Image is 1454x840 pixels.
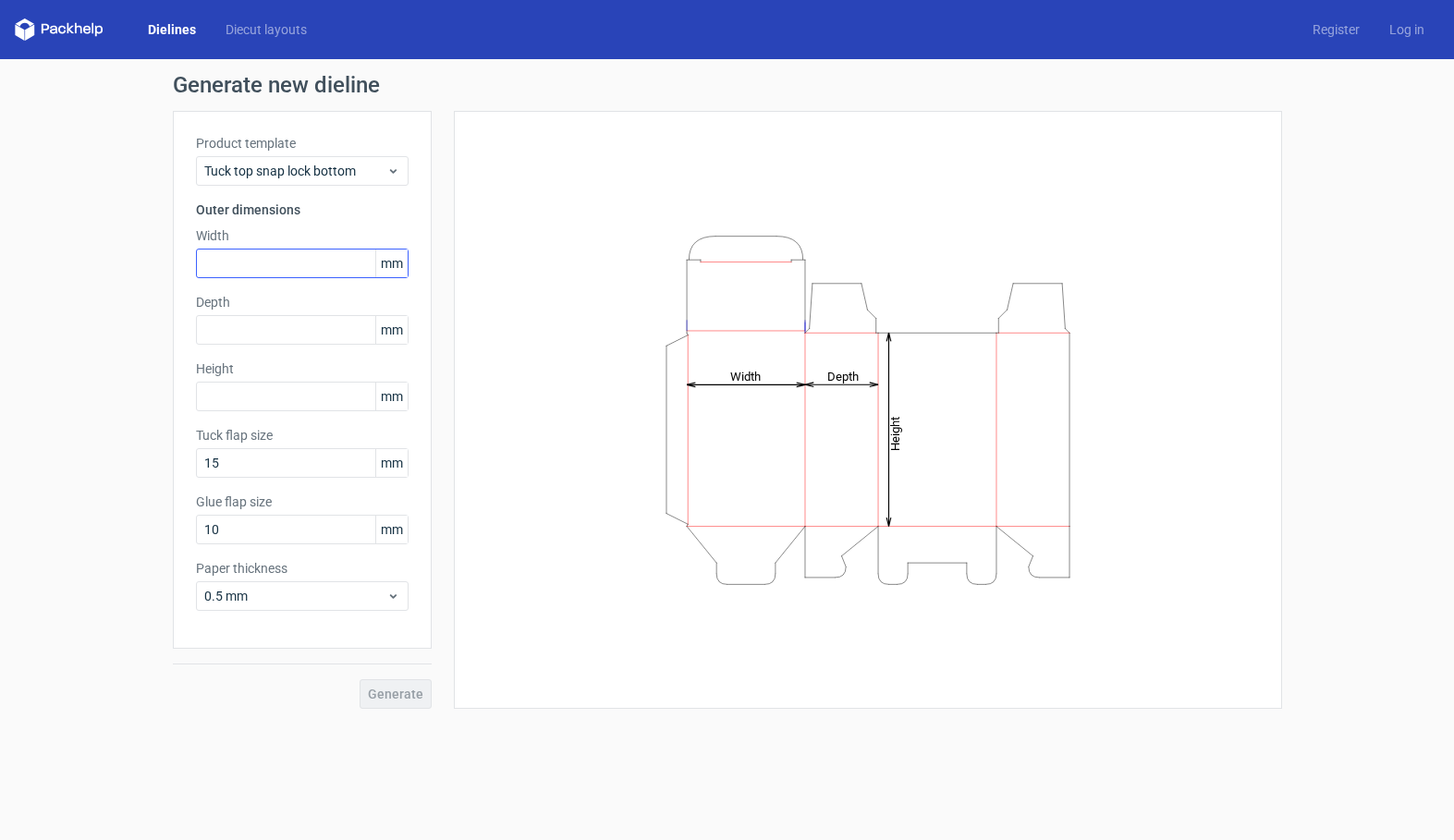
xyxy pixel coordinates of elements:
a: Log in [1375,20,1439,39]
span: Tuck top snap lock bottom [204,162,386,180]
tspan: Depth [827,369,859,383]
label: Glue flap size [196,493,409,511]
label: Depth [196,293,409,311]
tspan: Width [729,369,760,383]
label: Tuck flap size [196,426,409,444]
span: mm [375,250,408,277]
label: Height [196,359,409,378]
label: Width [196,226,409,245]
a: Dielines [133,20,211,39]
a: Diecut layouts [211,20,322,39]
span: mm [375,316,408,344]
label: Paper thickness [196,559,409,578]
span: mm [375,449,408,477]
span: mm [375,516,408,543]
span: mm [375,383,408,410]
tspan: Height [888,416,902,450]
h3: Outer dimensions [196,201,409,219]
a: Register [1298,20,1375,39]
label: Product template [196,134,409,152]
span: 0.5 mm [204,587,386,605]
h1: Generate new dieline [173,74,1282,96]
